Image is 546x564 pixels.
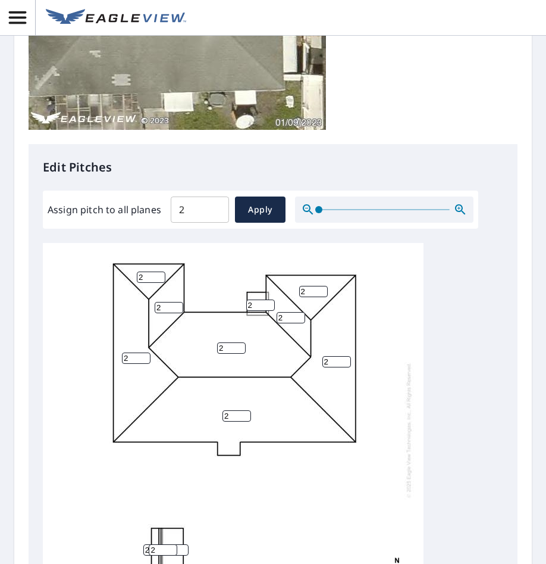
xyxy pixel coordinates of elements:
[48,202,161,217] label: Assign pitch to all planes
[46,9,186,27] img: EV Logo
[235,197,285,223] button: Apply
[43,158,503,176] p: Edit Pitches
[171,193,229,226] input: 00.0
[244,202,276,217] span: Apply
